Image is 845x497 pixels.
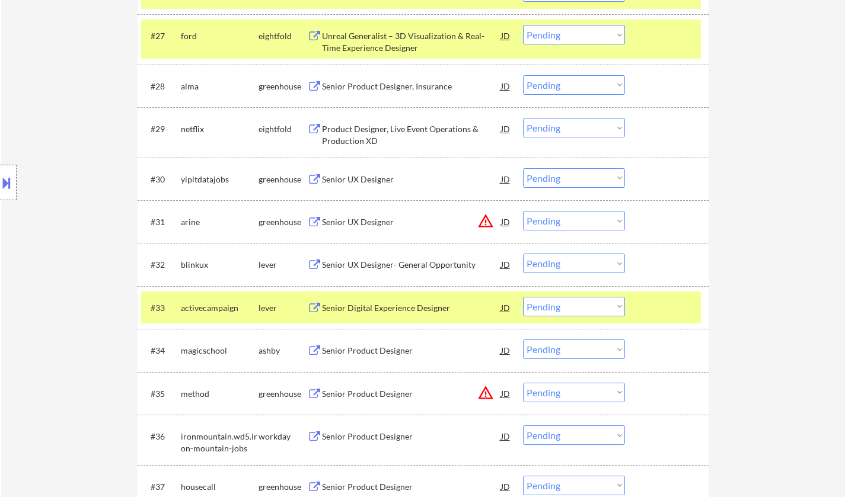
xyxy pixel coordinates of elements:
[151,345,171,357] div: #34
[259,388,307,400] div: greenhouse
[322,345,501,357] div: Senior Product Designer
[500,476,512,497] div: JD
[151,431,171,443] div: #36
[181,345,259,357] div: magicschool
[500,168,512,190] div: JD
[259,30,307,42] div: eightfold
[181,216,259,228] div: arine
[181,431,259,454] div: ironmountain.wd5.iron-mountain-jobs
[322,30,501,53] div: Unreal Generalist – 3D Visualization & Real-Time Experience Designer
[322,174,501,185] div: Senior UX Designer
[181,388,259,400] div: method
[181,174,259,185] div: yipitdatajobs
[259,123,307,135] div: eightfold
[151,302,171,314] div: #33
[322,259,501,271] div: Senior UX Designer- General Opportunity
[500,339,512,361] div: JD
[477,213,494,229] button: warning_amber
[259,81,307,92] div: greenhouse
[151,481,171,493] div: #37
[500,297,512,318] div: JD
[181,123,259,135] div: netflix
[322,302,501,314] div: Senior Digital Experience Designer
[500,425,512,447] div: JD
[181,481,259,493] div: housecall
[259,481,307,493] div: greenhouse
[322,431,501,443] div: Senior Product Designer
[322,123,501,146] div: Product Designer, Live Event Operations & Production XD
[181,302,259,314] div: activecampaign
[259,345,307,357] div: ashby
[151,30,171,42] div: #27
[322,481,501,493] div: Senior Product Designer
[500,25,512,46] div: JD
[181,30,259,42] div: ford
[500,211,512,232] div: JD
[322,216,501,228] div: Senior UX Designer
[151,388,171,400] div: #35
[500,383,512,404] div: JD
[259,174,307,185] div: greenhouse
[322,388,501,400] div: Senior Product Designer
[259,216,307,228] div: greenhouse
[181,81,259,92] div: alma
[259,302,307,314] div: lever
[259,431,307,443] div: workday
[500,254,512,275] div: JD
[322,81,501,92] div: Senior Product Designer, Insurance
[181,259,259,271] div: blinkux
[259,259,307,271] div: lever
[477,384,494,401] button: warning_amber
[500,75,512,97] div: JD
[500,118,512,139] div: JD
